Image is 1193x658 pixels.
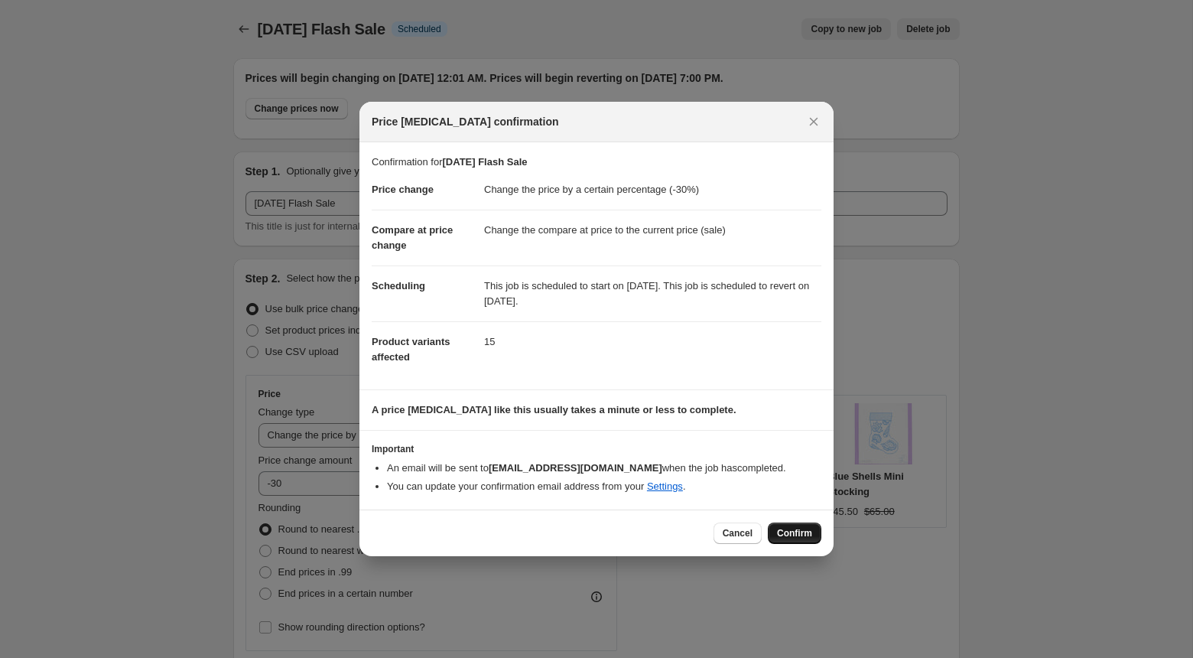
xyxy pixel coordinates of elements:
li: An email will be sent to when the job has completed . [387,461,821,476]
b: A price [MEDICAL_DATA] like this usually takes a minute or less to complete. [372,404,736,415]
a: Settings [647,480,683,492]
dd: Change the compare at price to the current price (sale) [484,210,821,250]
li: You can update your confirmation email address from your . [387,479,821,494]
span: Cancel [723,527,753,539]
span: Price change [372,184,434,195]
span: Confirm [777,527,812,539]
dd: This job is scheduled to start on [DATE]. This job is scheduled to revert on [DATE]. [484,265,821,321]
b: [EMAIL_ADDRESS][DOMAIN_NAME] [489,462,662,474]
span: Compare at price change [372,224,453,251]
span: Product variants affected [372,336,450,363]
dd: 15 [484,321,821,362]
h3: Important [372,443,821,455]
dd: Change the price by a certain percentage (-30%) [484,170,821,210]
p: Confirmation for [372,155,821,170]
button: Close [803,111,824,132]
button: Confirm [768,523,821,544]
span: Price [MEDICAL_DATA] confirmation [372,114,559,129]
button: Cancel [714,523,762,544]
span: Scheduling [372,280,425,292]
b: [DATE] Flash Sale [442,156,527,168]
